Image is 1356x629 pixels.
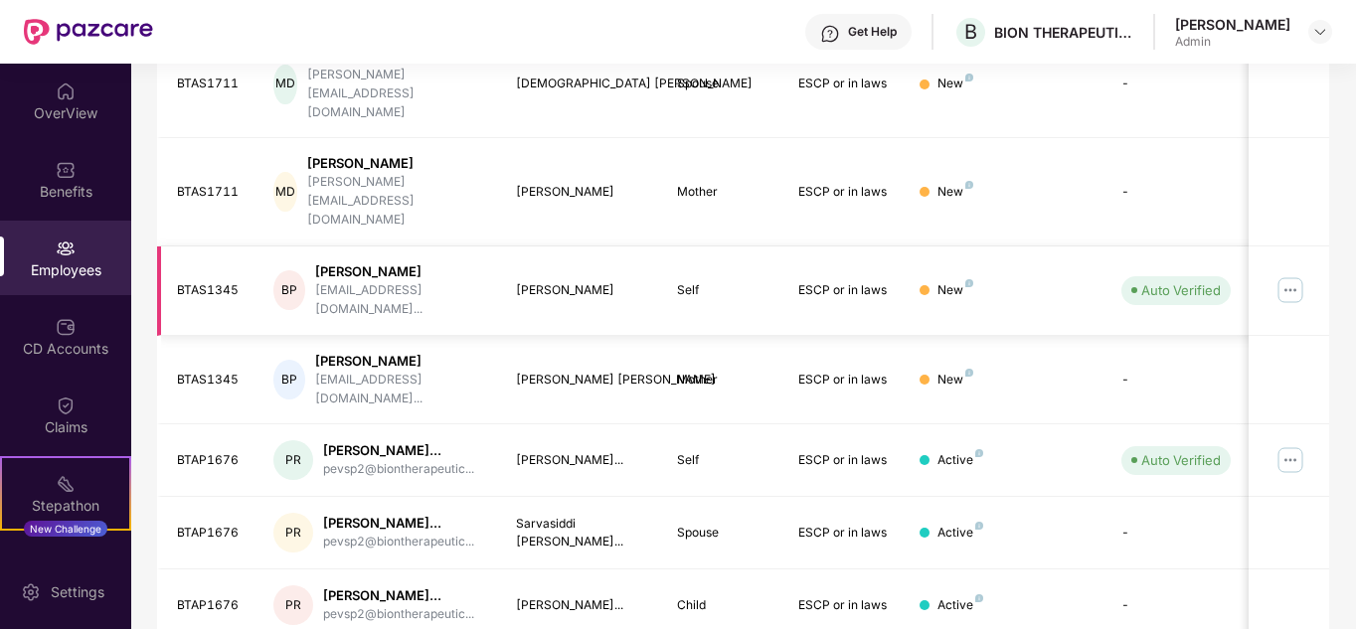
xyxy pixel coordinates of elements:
[677,451,766,470] div: Self
[273,360,305,399] div: BP
[307,154,484,173] div: [PERSON_NAME]
[56,552,76,572] img: svg+xml;base64,PHN2ZyBpZD0iRW5kb3JzZW1lbnRzIiB4bWxucz0iaHR0cDovL3d3dy53My5vcmcvMjAwMC9zdmciIHdpZH...
[677,371,766,390] div: Mother
[24,521,107,537] div: New Challenge
[820,24,840,44] img: svg+xml;base64,PHN2ZyBpZD0iSGVscC0zMngzMiIgeG1sbnM9Imh0dHA6Ly93d3cudzMub3JnLzIwMDAvc3ZnIiB3aWR0aD...
[937,75,973,93] div: New
[516,371,646,390] div: [PERSON_NAME] [PERSON_NAME]
[964,20,977,44] span: B
[975,522,983,530] img: svg+xml;base64,PHN2ZyB4bWxucz0iaHR0cDovL3d3dy53My5vcmcvMjAwMC9zdmciIHdpZHRoPSI4IiBoZWlnaHQ9IjgiIH...
[975,449,983,457] img: svg+xml;base64,PHN2ZyB4bWxucz0iaHR0cDovL3d3dy53My5vcmcvMjAwMC9zdmciIHdpZHRoPSI4IiBoZWlnaHQ9IjgiIH...
[177,371,243,390] div: BTAS1345
[965,181,973,189] img: svg+xml;base64,PHN2ZyB4bWxucz0iaHR0cDovL3d3dy53My5vcmcvMjAwMC9zdmciIHdpZHRoPSI4IiBoZWlnaHQ9IjgiIH...
[975,594,983,602] img: svg+xml;base64,PHN2ZyB4bWxucz0iaHR0cDovL3d3dy53My5vcmcvMjAwMC9zdmciIHdpZHRoPSI4IiBoZWlnaHQ9IjgiIH...
[56,238,76,258] img: svg+xml;base64,PHN2ZyBpZD0iRW1wbG95ZWVzIiB4bWxucz0iaHR0cDovL3d3dy53My5vcmcvMjAwMC9zdmciIHdpZHRoPS...
[323,533,474,551] div: pevsp2@biontherapeutic...
[516,183,646,202] div: [PERSON_NAME]
[24,19,153,45] img: New Pazcare Logo
[994,23,1133,42] div: BION THERAPEUTICS ([GEOGRAPHIC_DATA]) PRIVATE LIMITED
[1175,15,1290,34] div: [PERSON_NAME]
[177,75,243,93] div: BTAS1711
[965,279,973,287] img: svg+xml;base64,PHN2ZyB4bWxucz0iaHR0cDovL3d3dy53My5vcmcvMjAwMC9zdmciIHdpZHRoPSI4IiBoZWlnaHQ9IjgiIH...
[1141,280,1221,300] div: Auto Verified
[56,317,76,337] img: svg+xml;base64,PHN2ZyBpZD0iQ0RfQWNjb3VudHMiIGRhdGEtbmFtZT0iQ0QgQWNjb3VudHMiIHhtbG5zPSJodHRwOi8vd3...
[937,524,983,543] div: Active
[177,451,243,470] div: BTAP1676
[937,281,973,300] div: New
[516,451,646,470] div: [PERSON_NAME]...
[516,596,646,615] div: [PERSON_NAME]...
[315,371,484,408] div: [EMAIL_ADDRESS][DOMAIN_NAME]...
[798,596,888,615] div: ESCP or in laws
[1175,34,1290,50] div: Admin
[1105,31,1247,139] td: -
[1141,450,1221,470] div: Auto Verified
[323,514,474,533] div: [PERSON_NAME]...
[798,451,888,470] div: ESCP or in laws
[323,441,474,460] div: [PERSON_NAME]...
[177,596,243,615] div: BTAP1676
[798,75,888,93] div: ESCP or in laws
[273,270,305,310] div: BP
[315,262,484,281] div: [PERSON_NAME]
[45,582,110,602] div: Settings
[798,371,888,390] div: ESCP or in laws
[177,524,243,543] div: BTAP1676
[965,369,973,377] img: svg+xml;base64,PHN2ZyB4bWxucz0iaHR0cDovL3d3dy53My5vcmcvMjAwMC9zdmciIHdpZHRoPSI4IiBoZWlnaHQ9IjgiIH...
[516,75,646,93] div: [DEMOGRAPHIC_DATA] [PERSON_NAME]
[516,281,646,300] div: [PERSON_NAME]
[798,281,888,300] div: ESCP or in laws
[2,496,129,516] div: Stepathon
[315,281,484,319] div: [EMAIL_ADDRESS][DOMAIN_NAME]...
[273,65,296,104] div: MD
[56,474,76,494] img: svg+xml;base64,PHN2ZyB4bWxucz0iaHR0cDovL3d3dy53My5vcmcvMjAwMC9zdmciIHdpZHRoPSIyMSIgaGVpZ2h0PSIyMC...
[677,183,766,202] div: Mother
[273,440,313,480] div: PR
[56,160,76,180] img: svg+xml;base64,PHN2ZyBpZD0iQmVuZWZpdHMiIHhtbG5zPSJodHRwOi8vd3d3LnczLm9yZy8yMDAwL3N2ZyIgd2lkdGg9Ij...
[1274,274,1306,306] img: manageButton
[56,81,76,101] img: svg+xml;base64,PHN2ZyBpZD0iSG9tZSIgeG1sbnM9Imh0dHA6Ly93d3cudzMub3JnLzIwMDAvc3ZnIiB3aWR0aD0iMjAiIG...
[516,515,646,552] div: Sarvasiddi [PERSON_NAME]...
[937,451,983,470] div: Active
[1312,24,1328,40] img: svg+xml;base64,PHN2ZyBpZD0iRHJvcGRvd24tMzJ4MzIiIHhtbG5zPSJodHRwOi8vd3d3LnczLm9yZy8yMDAwL3N2ZyIgd2...
[315,352,484,371] div: [PERSON_NAME]
[21,582,41,602] img: svg+xml;base64,PHN2ZyBpZD0iU2V0dGluZy0yMHgyMCIgeG1sbnM9Imh0dHA6Ly93d3cudzMub3JnLzIwMDAvc3ZnIiB3aW...
[273,513,313,552] div: PR
[677,596,766,615] div: Child
[177,281,243,300] div: BTAS1345
[323,605,474,624] div: pevsp2@biontherapeutic...
[1274,444,1306,476] img: manageButton
[937,371,973,390] div: New
[677,75,766,93] div: Spouse
[937,183,973,202] div: New
[177,183,243,202] div: BTAS1711
[965,74,973,81] img: svg+xml;base64,PHN2ZyB4bWxucz0iaHR0cDovL3d3dy53My5vcmcvMjAwMC9zdmciIHdpZHRoPSI4IiBoZWlnaHQ9IjgiIH...
[937,596,983,615] div: Active
[1105,497,1247,569] td: -
[323,460,474,479] div: pevsp2@biontherapeutic...
[56,395,76,415] img: svg+xml;base64,PHN2ZyBpZD0iQ2xhaW0iIHhtbG5zPSJodHRwOi8vd3d3LnczLm9yZy8yMDAwL3N2ZyIgd2lkdGg9IjIwIi...
[1105,336,1247,425] td: -
[848,24,897,40] div: Get Help
[798,183,888,202] div: ESCP or in laws
[323,586,474,605] div: [PERSON_NAME]...
[677,281,766,300] div: Self
[677,524,766,543] div: Spouse
[1105,138,1247,246] td: -
[307,173,484,230] div: [PERSON_NAME][EMAIL_ADDRESS][DOMAIN_NAME]
[273,172,296,212] div: MD
[798,524,888,543] div: ESCP or in laws
[273,585,313,625] div: PR
[307,66,484,122] div: [PERSON_NAME][EMAIL_ADDRESS][DOMAIN_NAME]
